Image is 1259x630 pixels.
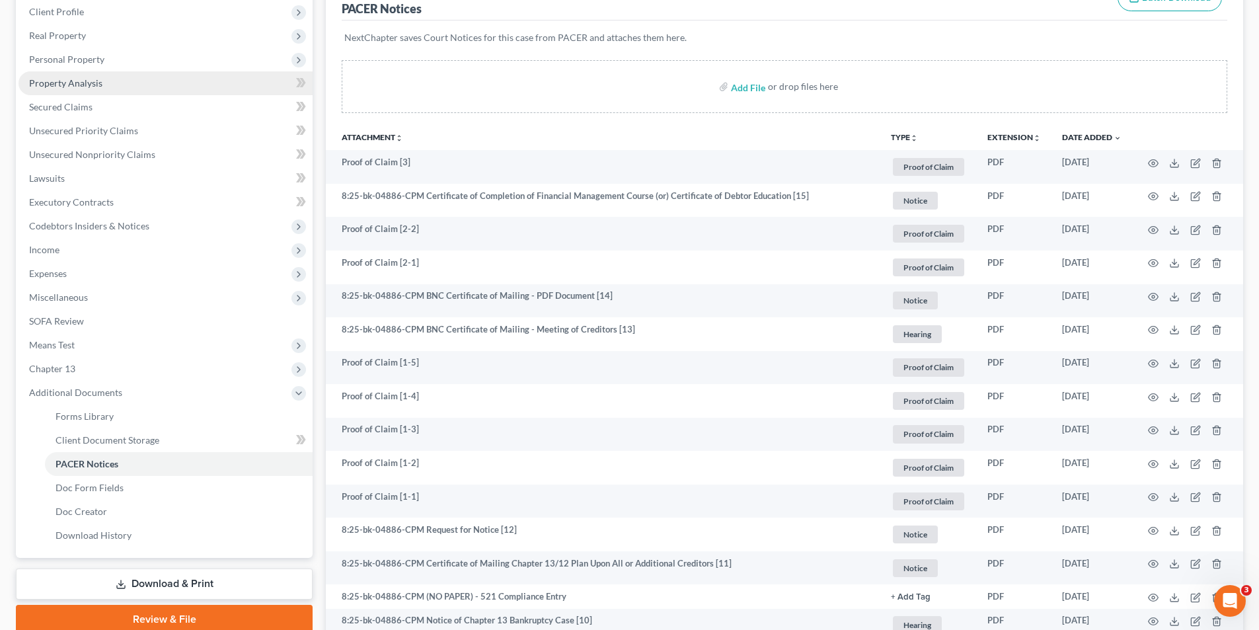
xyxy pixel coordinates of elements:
[29,244,59,255] span: Income
[56,434,159,446] span: Client Document Storage
[1051,451,1132,485] td: [DATE]
[19,167,313,190] a: Lawsuits
[891,290,966,311] a: Notice
[987,132,1041,142] a: Extensionunfold_more
[891,134,918,142] button: TYPEunfold_more
[1051,384,1132,418] td: [DATE]
[19,190,313,214] a: Executory Contracts
[19,71,313,95] a: Property Analysis
[891,356,966,378] a: Proof of Claim
[893,425,964,443] span: Proof of Claim
[1051,317,1132,351] td: [DATE]
[326,251,880,284] td: Proof of Claim [2-1]
[891,593,931,602] button: + Add Tag
[19,95,313,119] a: Secured Claims
[1051,150,1132,184] td: [DATE]
[45,452,313,476] a: PACER Notices
[891,491,966,512] a: Proof of Claim
[893,158,964,176] span: Proof of Claim
[1051,485,1132,518] td: [DATE]
[1033,134,1041,142] i: unfold_more
[977,150,1051,184] td: PDF
[977,418,1051,452] td: PDF
[977,217,1051,251] td: PDF
[1241,585,1252,596] span: 3
[29,387,122,398] span: Additional Documents
[977,251,1051,284] td: PDF
[395,134,403,142] i: unfold_more
[768,80,838,93] div: or drop files here
[45,500,313,524] a: Doc Creator
[893,459,964,477] span: Proof of Claim
[326,551,880,585] td: 8:25-bk-04886-CPM Certificate of Mailing Chapter 13/12 Plan Upon All or Additional Creditors [11]
[1051,351,1132,385] td: [DATE]
[326,317,880,351] td: 8:25-bk-04886-CPM BNC Certificate of Mailing - Meeting of Creditors [13]
[29,54,104,65] span: Personal Property
[891,557,966,579] a: Notice
[29,220,149,231] span: Codebtors Insiders & Notices
[977,184,1051,217] td: PDF
[977,284,1051,318] td: PDF
[893,526,938,543] span: Notice
[56,411,114,422] span: Forms Library
[29,30,86,41] span: Real Property
[893,325,942,343] span: Hearing
[326,584,880,608] td: 8:25-bk-04886-CPM (NO PAPER) - 521 Compliance Entry
[326,150,880,184] td: Proof of Claim [3]
[29,339,75,350] span: Means Test
[1051,184,1132,217] td: [DATE]
[1114,134,1122,142] i: expand_more
[342,132,403,142] a: Attachmentunfold_more
[326,284,880,318] td: 8:25-bk-04886-CPM BNC Certificate of Mailing - PDF Document [14]
[326,184,880,217] td: 8:25-bk-04886-CPM Certificate of Completion of Financial Management Course (or) Certificate of De...
[977,351,1051,385] td: PDF
[45,428,313,452] a: Client Document Storage
[45,524,313,547] a: Download History
[891,256,966,278] a: Proof of Claim
[977,451,1051,485] td: PDF
[326,217,880,251] td: Proof of Claim [2-2]
[19,119,313,143] a: Unsecured Priority Claims
[342,1,422,17] div: PACER Notices
[29,149,155,160] span: Unsecured Nonpriority Claims
[29,101,93,112] span: Secured Claims
[29,6,84,17] span: Client Profile
[326,351,880,385] td: Proof of Claim [1-5]
[29,268,67,279] span: Expenses
[45,476,313,500] a: Doc Form Fields
[891,190,966,212] a: Notice
[977,317,1051,351] td: PDF
[891,390,966,412] a: Proof of Claim
[1051,551,1132,585] td: [DATE]
[29,173,65,184] span: Lawsuits
[977,384,1051,418] td: PDF
[891,457,966,479] a: Proof of Claim
[56,458,118,469] span: PACER Notices
[977,551,1051,585] td: PDF
[29,77,102,89] span: Property Analysis
[977,518,1051,551] td: PDF
[893,258,964,276] span: Proof of Claim
[1051,284,1132,318] td: [DATE]
[19,143,313,167] a: Unsecured Nonpriority Claims
[56,506,107,517] span: Doc Creator
[1051,518,1132,551] td: [DATE]
[45,405,313,428] a: Forms Library
[893,559,938,577] span: Notice
[326,485,880,518] td: Proof of Claim [1-1]
[893,358,964,376] span: Proof of Claim
[16,569,313,600] a: Download & Print
[893,192,938,210] span: Notice
[891,156,966,178] a: Proof of Claim
[891,423,966,445] a: Proof of Claim
[326,451,880,485] td: Proof of Claim [1-2]
[29,125,138,136] span: Unsecured Priority Claims
[326,518,880,551] td: 8:25-bk-04886-CPM Request for Notice [12]
[891,590,966,603] a: + Add Tag
[1051,217,1132,251] td: [DATE]
[56,482,124,493] span: Doc Form Fields
[977,485,1051,518] td: PDF
[19,309,313,333] a: SOFA Review
[893,292,938,309] span: Notice
[56,530,132,541] span: Download History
